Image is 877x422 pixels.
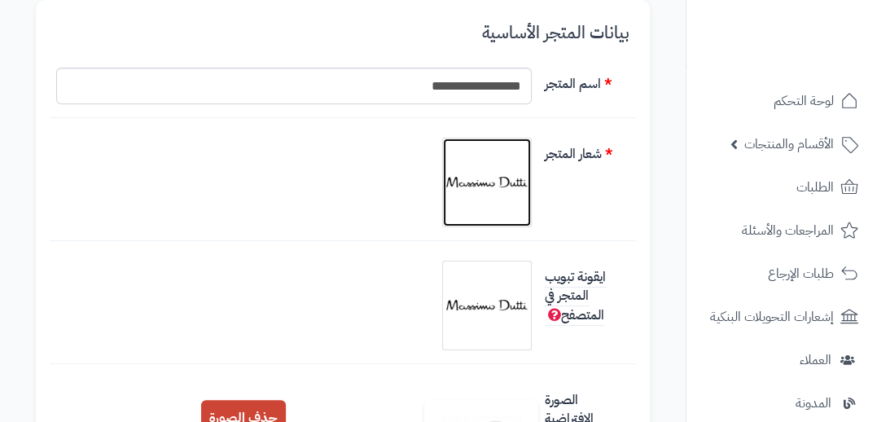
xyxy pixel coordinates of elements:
[56,24,629,55] h3: بيانات المتجر الأساسية
[800,349,831,371] span: العملاء
[710,306,834,328] span: إشعارات التحويلات البنكية
[796,176,834,199] span: الطلبات
[696,297,867,336] a: إشعارات التحويلات البنكية
[696,341,867,380] a: العملاء
[696,168,867,207] a: الطلبات
[696,81,867,121] a: لوحة التحكم
[796,392,831,415] span: المدونة
[742,219,834,242] span: المراجعات والأسئلة
[545,267,606,326] span: ايقونة تبويب المتجر في المتصفح
[696,254,867,293] a: طلبات الإرجاع
[538,138,636,164] label: شعار المتجر
[538,68,636,94] label: اسم المتجر
[774,90,834,112] span: لوحة التحكم
[768,262,834,285] span: طلبات الإرجاع
[696,211,867,250] a: المراجعات والأسئلة
[744,133,834,156] span: الأقسام والمنتجات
